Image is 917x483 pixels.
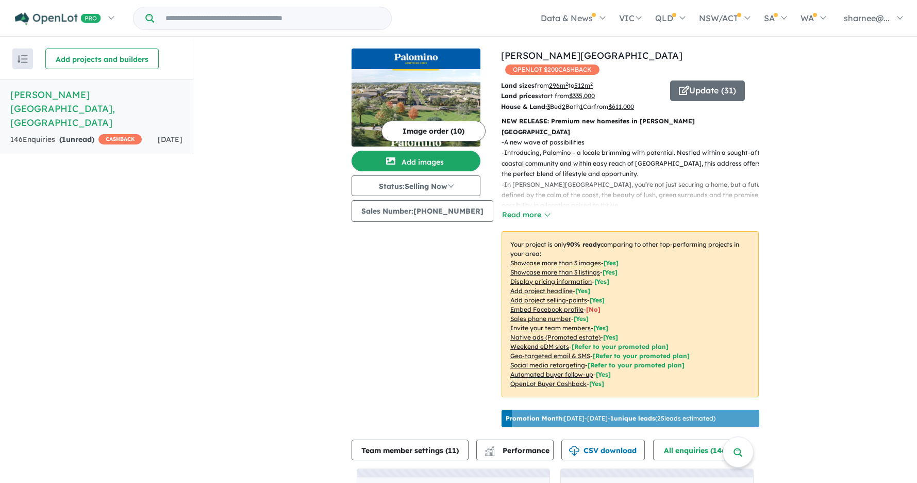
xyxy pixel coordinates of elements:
p: [DATE] - [DATE] - ( 25 leads estimated) [506,414,715,423]
button: CSV download [561,440,645,460]
u: Add project headline [510,287,573,295]
span: 11 [448,446,456,455]
span: [Yes] [589,380,604,388]
img: Palomino - Armstrong Creek [352,69,480,147]
span: [Refer to your promoted plan] [588,361,685,369]
sup: 2 [565,81,568,87]
span: [Yes] [596,371,611,378]
span: Performance [486,446,549,455]
span: to [568,82,593,89]
u: 512 m [574,82,593,89]
u: Native ads (Promoted estate) [510,333,601,341]
p: - In [PERSON_NAME][GEOGRAPHIC_DATA], you’re not just securing a home, but a future defined by the... [502,180,767,211]
img: bar-chart.svg [485,449,495,456]
b: Land prices [501,92,538,100]
u: Showcase more than 3 images [510,259,601,267]
p: NEW RELEASE: Premium new homesites in [PERSON_NAME][GEOGRAPHIC_DATA] [502,116,759,137]
button: Add images [352,151,480,171]
b: 1 unique leads [610,414,655,422]
b: House & Land: [501,103,547,110]
span: sharnee@... [844,13,890,23]
input: Try estate name, suburb, builder or developer [156,7,389,29]
u: 2 [562,103,565,110]
span: [ No ] [586,305,601,313]
img: download icon [569,446,579,456]
span: [Refer to your promoted plan] [593,352,690,360]
u: 1 [580,103,583,110]
img: Openlot PRO Logo White [15,12,101,25]
button: Add projects and builders [45,49,159,69]
u: Automated buyer follow-up [510,371,593,378]
u: Weekend eDM slots [510,343,569,350]
span: [DATE] [158,135,182,144]
u: $ 335,000 [569,92,595,100]
span: [ Yes ] [594,278,609,285]
u: $ 611,000 [608,103,634,110]
span: [ Yes ] [574,315,589,323]
p: Bed Bath Car from [501,102,662,112]
span: [ Yes ] [604,259,619,267]
img: Palomino - Armstrong Creek Logo [356,53,476,65]
p: start from [501,91,662,101]
span: OPENLOT $ 200 CASHBACK [505,65,599,75]
b: Land sizes [501,82,535,89]
div: 146 Enquir ies [10,134,142,146]
span: CASHBACK [98,134,142,144]
img: sort.svg [18,55,28,63]
u: Display pricing information [510,278,592,285]
b: Promotion Month: [506,414,564,422]
u: Embed Facebook profile [510,305,583,313]
u: Add project selling-points [510,296,587,304]
button: Status:Selling Now [352,175,480,196]
u: Showcase more than 3 listings [510,268,600,276]
button: Read more [502,209,550,221]
u: Geo-targeted email & SMS [510,352,590,360]
button: All enquiries (146) [653,440,746,460]
button: Image order (10) [381,121,486,141]
span: [ Yes ] [593,324,608,332]
strong: ( unread) [59,135,94,144]
span: [ Yes ] [590,296,605,304]
p: - A new wave of possibilities [502,137,767,148]
span: [ Yes ] [603,268,618,276]
u: OpenLot Buyer Cashback [510,380,587,388]
sup: 2 [590,81,593,87]
img: line-chart.svg [485,446,494,452]
button: Sales Number:[PHONE_NUMBER] [352,200,493,222]
p: Your project is only comparing to other top-performing projects in your area: - - - - - - - - - -... [502,231,759,397]
span: 1 [62,135,66,144]
u: Social media retargeting [510,361,585,369]
p: - Introducing, Palomino – a locale brimming with potential. Nestled within a sought-after coastal... [502,148,767,179]
a: Palomino - Armstrong Creek LogoPalomino - Armstrong Creek [352,49,480,147]
button: Update (31) [670,81,745,101]
a: [PERSON_NAME][GEOGRAPHIC_DATA] [501,50,682,61]
h5: [PERSON_NAME][GEOGRAPHIC_DATA] , [GEOGRAPHIC_DATA] [10,88,182,130]
p: from [501,81,662,91]
button: Team member settings (11) [352,440,469,460]
u: Sales phone number [510,315,571,323]
b: 90 % ready [566,240,601,248]
span: [ Yes ] [575,287,590,295]
u: Invite your team members [510,324,591,332]
span: [Yes] [603,333,618,341]
span: [Refer to your promoted plan] [572,343,669,350]
u: 3 [547,103,550,110]
button: Performance [476,440,554,460]
u: 296 m [549,82,568,89]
